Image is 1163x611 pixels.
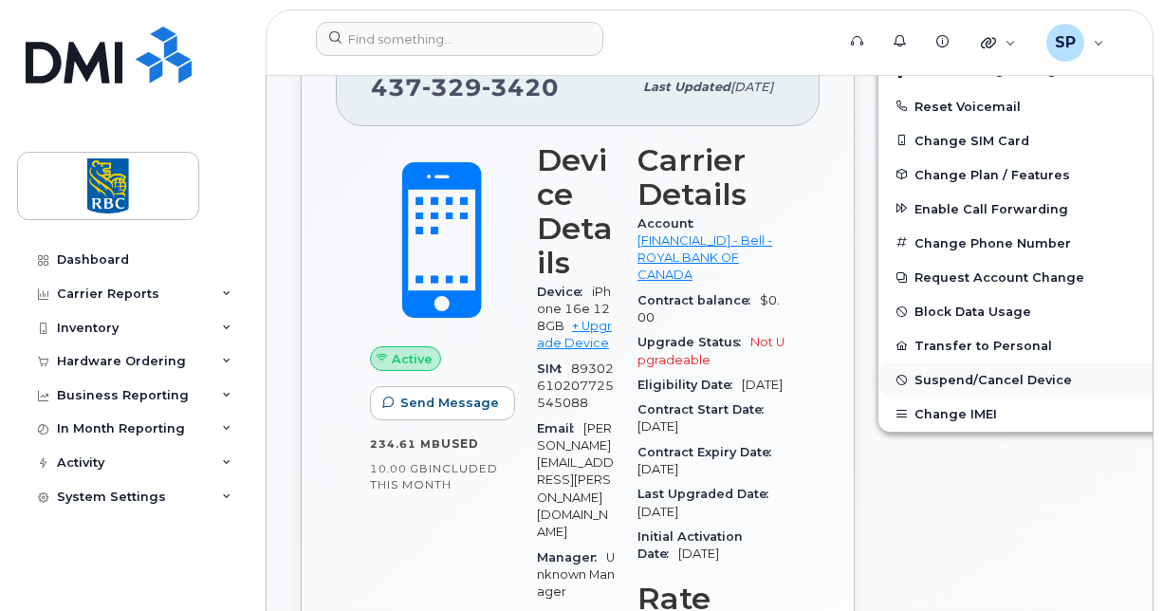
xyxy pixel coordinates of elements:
[637,378,742,392] span: Eligibility Date
[392,350,433,368] span: Active
[400,394,499,412] span: Send Message
[637,487,778,501] span: Last Upgraded Date
[643,80,730,94] span: Last updated
[968,24,1029,62] div: Quicklinks
[537,361,571,376] span: SIM
[422,73,482,102] span: 329
[371,73,559,102] span: 437
[370,461,498,492] span: included this month
[537,421,614,540] span: [PERSON_NAME][EMAIL_ADDRESS][PERSON_NAME][DOMAIN_NAME]
[537,285,592,299] span: Device
[637,293,760,307] span: Contract balance
[742,378,783,392] span: [DATE]
[637,402,773,417] span: Contract Start Date
[678,546,719,561] span: [DATE]
[441,436,479,451] span: used
[537,550,615,600] span: Unknown Manager
[637,505,678,519] span: [DATE]
[537,143,615,280] h3: Device Details
[914,373,1072,387] span: Suspend/Cancel Device
[637,529,743,561] span: Initial Activation Date
[370,437,441,451] span: 234.61 MB
[637,233,772,283] a: [FINANCIAL_ID] - Bell - ROYAL BANK OF CANADA
[914,201,1068,215] span: Enable Call Forwarding
[637,462,678,476] span: [DATE]
[637,216,703,231] span: Account
[370,462,429,475] span: 10.00 GB
[1055,31,1076,54] span: SP
[537,361,614,411] span: 89302610207725545088
[482,73,559,102] span: 3420
[637,143,785,212] h3: Carrier Details
[537,285,611,334] span: iPhone 16e 128GB
[537,319,612,350] a: + Upgrade Device
[316,22,603,56] input: Find something...
[370,386,515,420] button: Send Message
[537,421,583,435] span: Email
[914,167,1070,181] span: Change Plan / Features
[537,550,606,565] span: Manager
[1033,24,1117,62] div: Savan Patel
[637,335,750,349] span: Upgrade Status
[637,419,678,434] span: [DATE]
[637,445,781,459] span: Contract Expiry Date
[637,335,785,366] span: Not Upgradeable
[730,80,773,94] span: [DATE]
